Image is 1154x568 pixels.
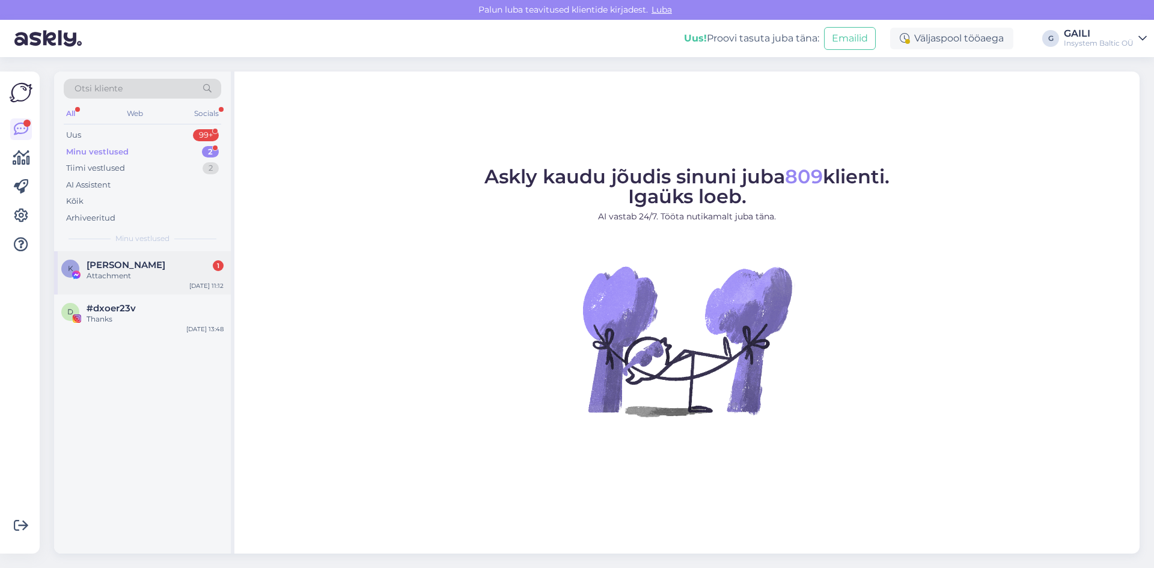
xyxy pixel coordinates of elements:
[1042,30,1059,47] div: G
[202,146,219,158] div: 2
[87,314,224,325] div: Thanks
[75,82,123,95] span: Otsi kliente
[579,233,795,449] img: No Chat active
[115,233,169,244] span: Minu vestlused
[66,212,115,224] div: Arhiveeritud
[66,162,125,174] div: Tiimi vestlused
[67,307,73,316] span: d
[66,146,129,158] div: Minu vestlused
[186,325,224,334] div: [DATE] 13:48
[66,195,84,207] div: Kõik
[193,129,219,141] div: 99+
[1064,38,1134,48] div: Insystem Baltic OÜ
[10,81,32,104] img: Askly Logo
[684,31,819,46] div: Proovi tasuta juba täna:
[64,106,78,121] div: All
[684,32,707,44] b: Uus!
[87,260,165,270] span: Kristina Ojaste
[890,28,1013,49] div: Väljaspool tööaega
[785,165,823,188] span: 809
[66,129,81,141] div: Uus
[484,210,890,223] p: AI vastab 24/7. Tööta nutikamalt juba täna.
[484,165,890,208] span: Askly kaudu jõudis sinuni juba klienti. Igaüks loeb.
[87,303,136,314] span: #dxoer23v
[648,4,676,15] span: Luba
[87,270,224,281] div: Attachment
[66,179,111,191] div: AI Assistent
[1064,29,1147,48] a: GAILIInsystem Baltic OÜ
[203,162,219,174] div: 2
[68,264,73,273] span: K
[1064,29,1134,38] div: GAILI
[124,106,145,121] div: Web
[213,260,224,271] div: 1
[192,106,221,121] div: Socials
[189,281,224,290] div: [DATE] 11:12
[824,27,876,50] button: Emailid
